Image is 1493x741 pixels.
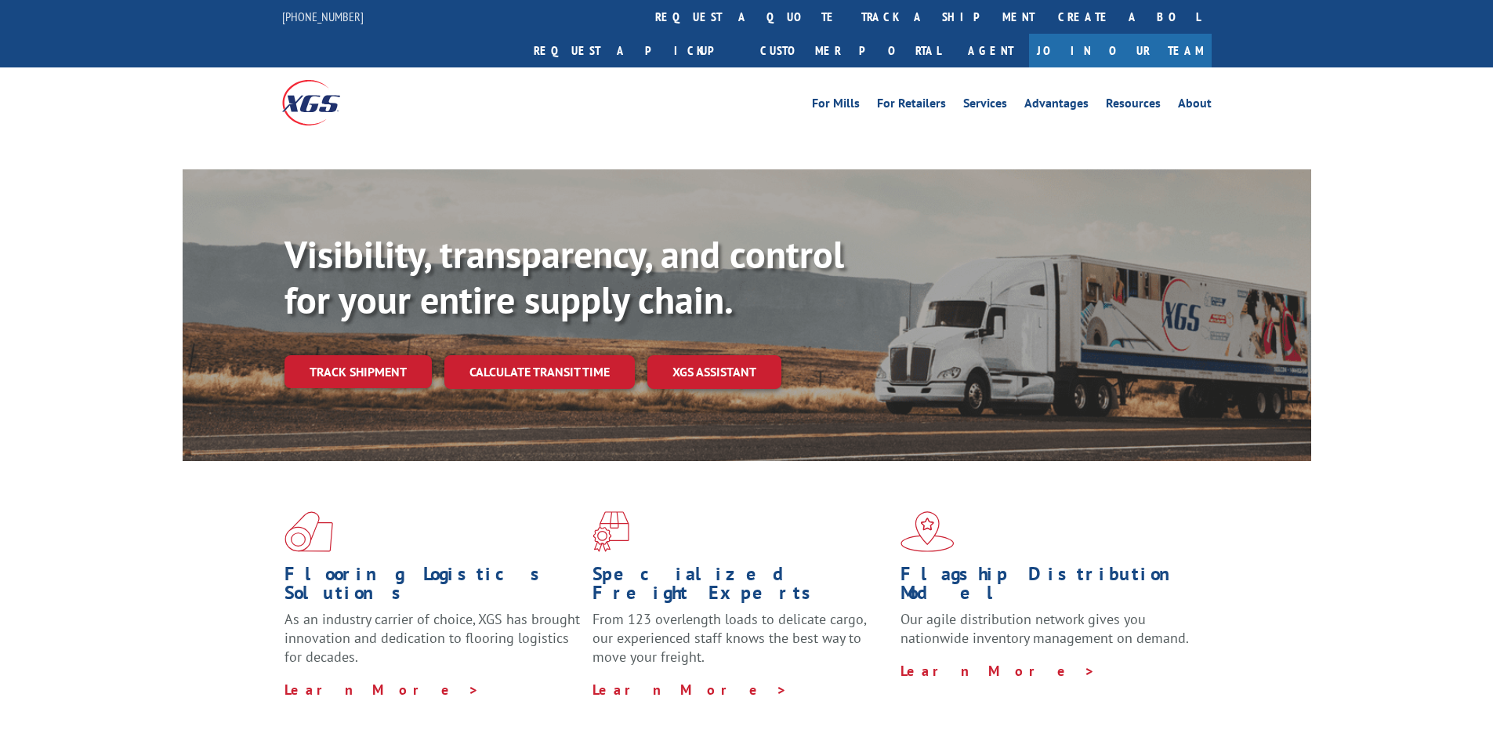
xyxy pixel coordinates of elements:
b: Visibility, transparency, and control for your entire supply chain. [284,230,844,324]
a: Join Our Team [1029,34,1212,67]
h1: Flagship Distribution Model [901,565,1197,610]
a: Calculate transit time [444,355,635,389]
a: About [1178,97,1212,114]
img: xgs-icon-total-supply-chain-intelligence-red [284,511,333,552]
p: From 123 overlength loads to delicate cargo, our experienced staff knows the best way to move you... [592,610,889,680]
span: As an industry carrier of choice, XGS has brought innovation and dedication to flooring logistics... [284,610,580,666]
a: Request a pickup [522,34,748,67]
span: Our agile distribution network gives you nationwide inventory management on demand. [901,610,1189,647]
a: Learn More > [592,681,788,699]
a: Resources [1106,97,1161,114]
a: [PHONE_NUMBER] [282,9,364,24]
img: xgs-icon-flagship-distribution-model-red [901,511,955,552]
a: XGS ASSISTANT [647,355,781,389]
a: For Retailers [877,97,946,114]
a: Services [963,97,1007,114]
a: Track shipment [284,355,432,388]
a: Advantages [1024,97,1089,114]
a: Learn More > [901,662,1096,680]
a: Customer Portal [748,34,952,67]
img: xgs-icon-focused-on-flooring-red [592,511,629,552]
h1: Flooring Logistics Solutions [284,565,581,610]
h1: Specialized Freight Experts [592,565,889,610]
a: For Mills [812,97,860,114]
a: Agent [952,34,1029,67]
a: Learn More > [284,681,480,699]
